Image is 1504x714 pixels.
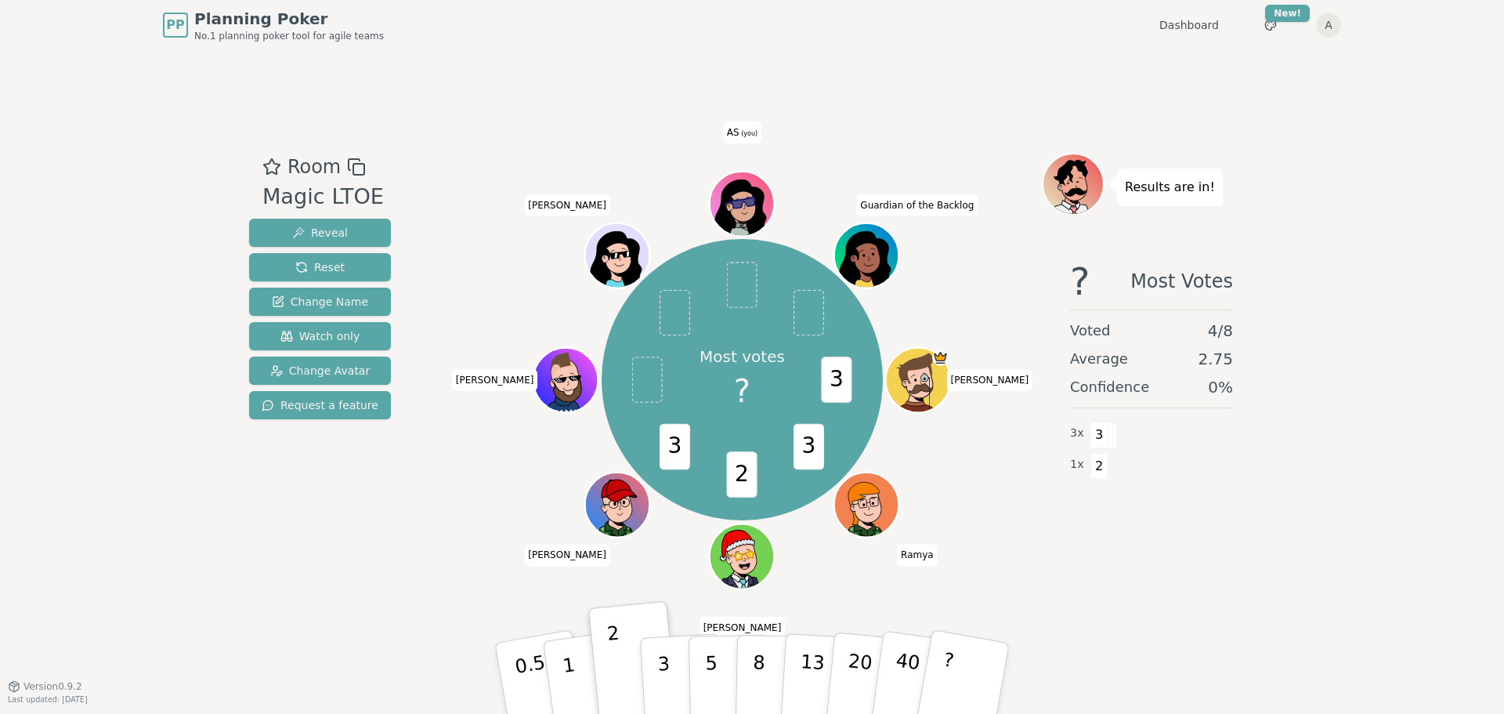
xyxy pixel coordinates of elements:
[1070,263,1090,300] span: ?
[1125,176,1215,198] p: Results are in!
[1130,263,1233,300] span: Most Votes
[194,8,384,30] span: Planning Poker
[897,544,938,566] span: Click to change your name
[8,680,82,693] button: Version0.9.2
[1070,456,1084,473] span: 1 x
[1090,453,1108,480] span: 2
[1070,320,1111,342] span: Voted
[1316,13,1341,38] button: A
[452,369,538,391] span: Click to change your name
[262,181,384,213] div: Magic LTOE
[606,622,627,708] p: 2
[947,369,1033,391] span: Click to change your name
[1208,320,1233,342] span: 4 / 8
[8,695,88,704] span: Last updated: [DATE]
[280,328,360,344] span: Watch only
[856,194,978,216] span: Click to change your name
[933,350,949,366] span: Jake is the host
[249,288,391,316] button: Change Name
[249,219,391,247] button: Reveal
[1256,11,1285,39] button: New!
[292,225,348,241] span: Reveal
[262,153,281,181] button: Add as favourite
[295,259,345,275] span: Reset
[734,368,750,415] span: ?
[794,424,824,470] span: 3
[660,424,690,470] span: 3
[700,617,786,639] span: Click to change your name
[1265,5,1310,22] div: New!
[166,16,184,34] span: PP
[700,346,785,368] p: Most votes
[249,253,391,281] button: Reset
[1070,376,1149,398] span: Confidence
[270,363,371,379] span: Change Avatar
[163,8,384,42] a: PPPlanning PokerNo.1 planning poker tool for agile teams
[739,130,758,137] span: (you)
[1198,348,1233,370] span: 2.75
[249,322,391,350] button: Watch only
[723,121,761,143] span: Click to change your name
[711,173,772,234] button: Click to change your avatar
[249,391,391,419] button: Request a feature
[1090,422,1108,448] span: 3
[1070,348,1128,370] span: Average
[23,680,82,693] span: Version 0.9.2
[194,30,384,42] span: No.1 planning poker tool for agile teams
[1070,425,1084,442] span: 3 x
[287,153,341,181] span: Room
[1208,376,1233,398] span: 0 %
[822,357,852,404] span: 3
[524,544,610,566] span: Click to change your name
[249,357,391,385] button: Change Avatar
[262,397,378,413] span: Request a feature
[524,194,610,216] span: Click to change your name
[272,294,368,310] span: Change Name
[727,452,757,498] span: 2
[1159,17,1219,33] a: Dashboard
